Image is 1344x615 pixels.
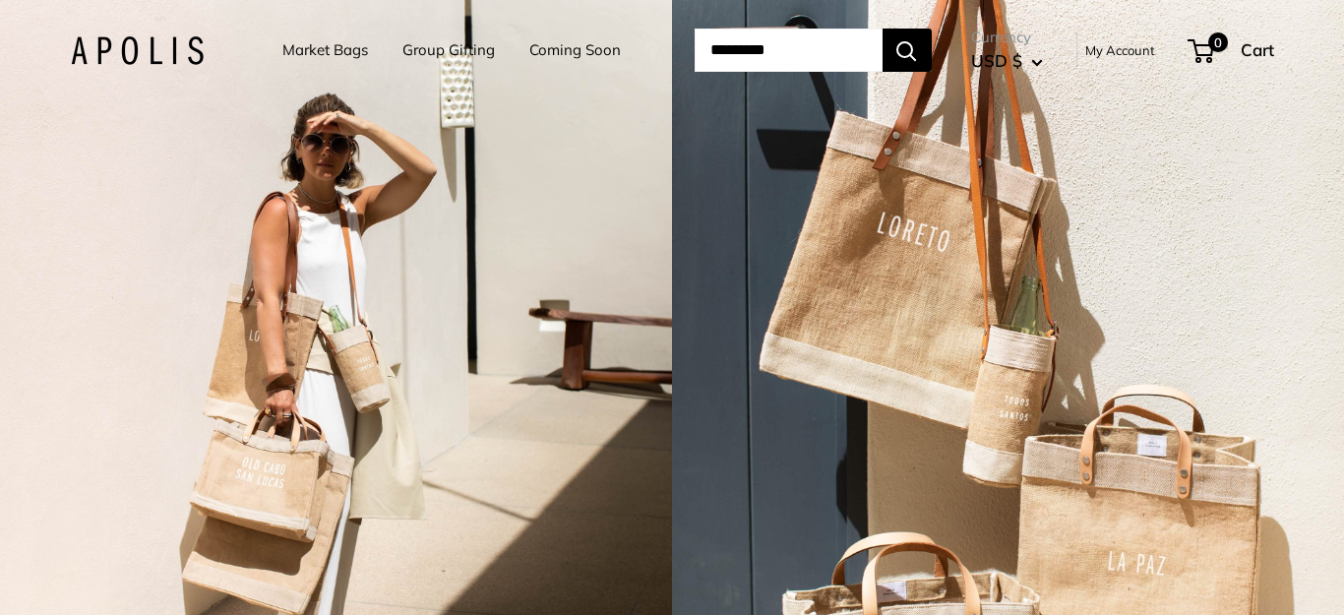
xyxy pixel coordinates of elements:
span: 0 [1207,32,1227,52]
span: Cart [1241,39,1274,60]
img: Apolis [71,36,204,65]
a: Group Gifting [402,36,495,64]
span: USD $ [971,50,1022,71]
a: Market Bags [282,36,368,64]
button: Search [883,29,932,72]
a: 0 Cart [1190,34,1274,66]
span: Currency [971,24,1043,51]
button: USD $ [971,45,1043,77]
input: Search... [695,29,883,72]
a: My Account [1085,38,1155,62]
a: Coming Soon [529,36,621,64]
